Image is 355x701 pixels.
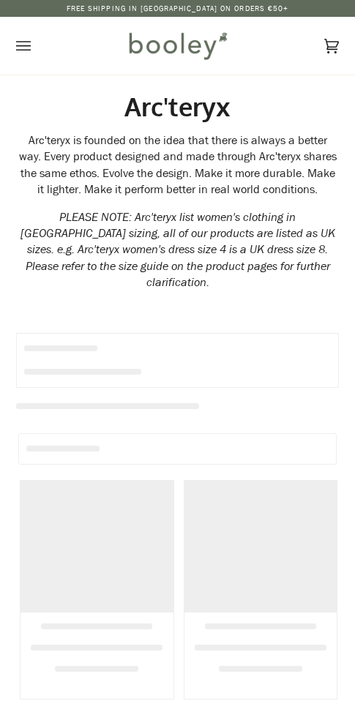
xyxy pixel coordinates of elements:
p: Free Shipping in [GEOGRAPHIC_DATA] on Orders €50+ [67,3,289,15]
div: Arc'teryx is founded on the idea that there is always a better way. Every product designed and ma... [16,132,340,198]
em: PLEASE NOTE: Arc'teryx list women's clothing in [GEOGRAPHIC_DATA] sizing, all of our products are... [20,209,335,290]
img: Booley [124,28,231,64]
h1: Arc'teryx [16,91,340,122]
button: Open menu [16,17,60,75]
